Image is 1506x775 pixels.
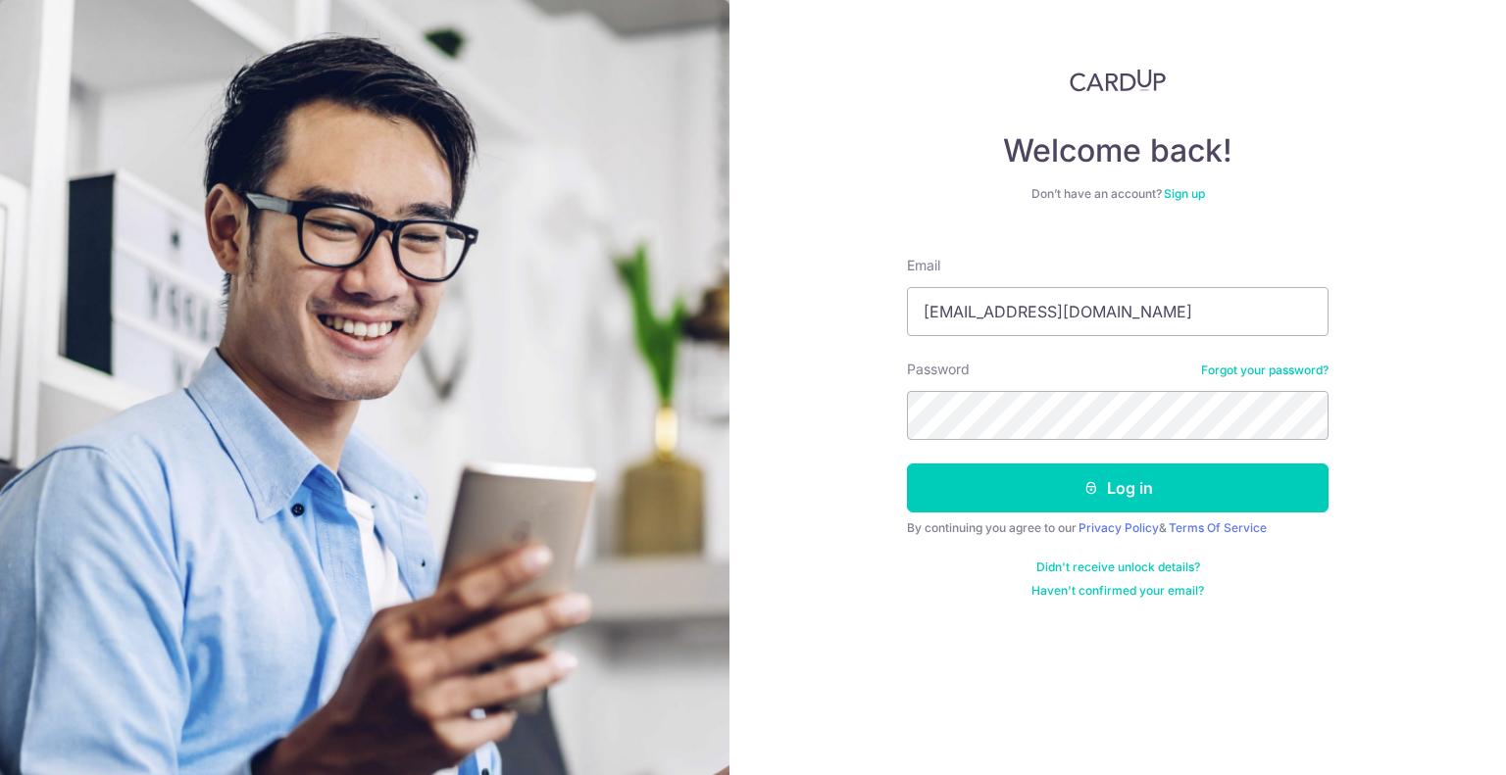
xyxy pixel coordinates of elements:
[907,463,1329,512] button: Log in
[907,186,1329,202] div: Don’t have an account?
[1164,186,1205,201] a: Sign up
[907,256,940,275] label: Email
[907,360,970,379] label: Password
[1036,559,1200,575] a: Didn't receive unlock details?
[907,287,1329,336] input: Enter your Email
[1169,520,1267,535] a: Terms Of Service
[1070,69,1166,92] img: CardUp Logo
[1201,363,1329,378] a: Forgot your password?
[907,131,1329,170] h4: Welcome back!
[1031,583,1204,599] a: Haven't confirmed your email?
[1079,520,1159,535] a: Privacy Policy
[907,520,1329,536] div: By continuing you agree to our &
